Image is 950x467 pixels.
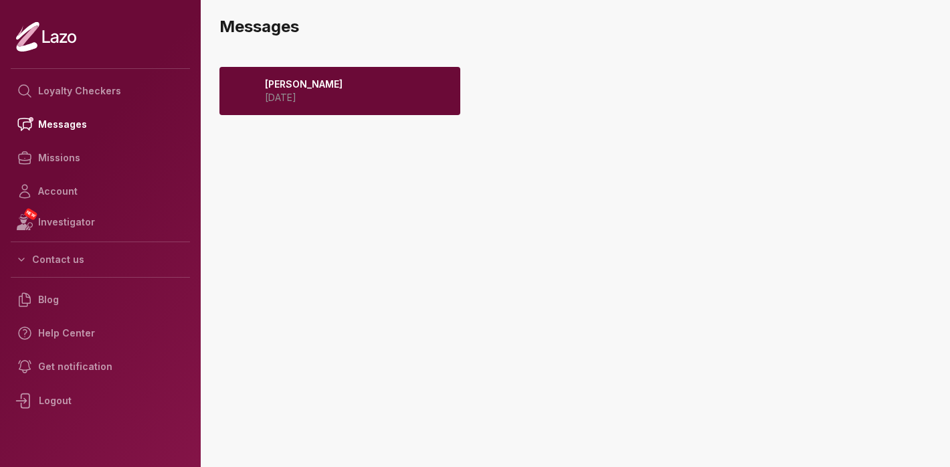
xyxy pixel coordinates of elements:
h3: Messages [219,16,939,37]
div: Logout [11,383,190,418]
a: Blog [11,283,190,316]
a: Get notification [11,350,190,383]
span: NEW [23,207,38,221]
a: Messages [11,108,190,141]
a: Help Center [11,316,190,350]
a: Missions [11,141,190,175]
button: Contact us [11,248,190,272]
p: [DATE] [265,91,343,104]
p: [PERSON_NAME] [265,78,343,91]
a: Loyalty Checkers [11,74,190,108]
a: Account [11,175,190,208]
a: NEWInvestigator [11,208,190,236]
